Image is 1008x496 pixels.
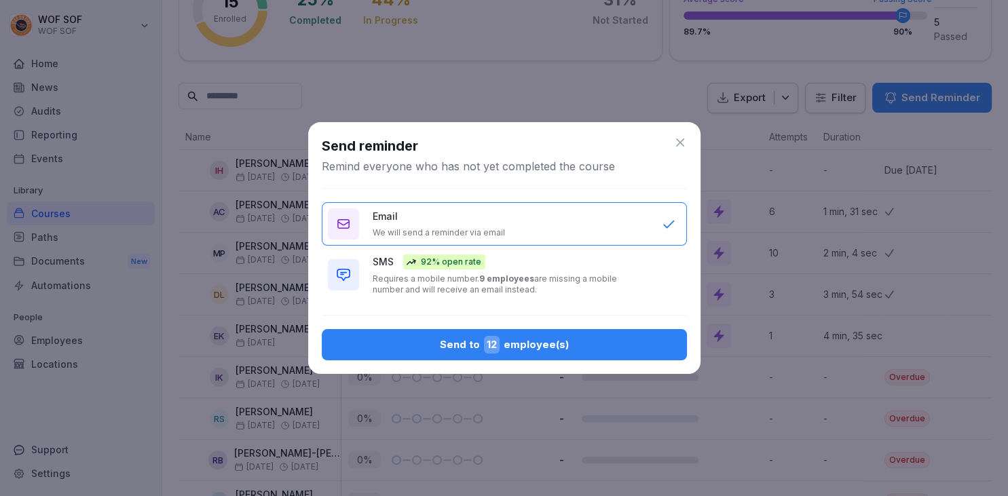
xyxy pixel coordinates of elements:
[373,254,394,269] p: SMS
[333,336,676,354] div: Send to employee(s)
[373,209,398,223] p: Email
[484,336,500,354] span: 12
[322,159,615,174] p: Remind everyone who has not yet completed the course
[373,227,505,238] p: We will send a reminder via email
[322,329,687,360] button: Send to12employee(s)
[421,256,481,268] p: 92% open rate
[479,273,534,284] b: 9 employees
[373,273,648,295] p: Requires a mobile number. are missing a mobile number and will receive an email instead.
[322,136,418,156] h1: Send reminder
